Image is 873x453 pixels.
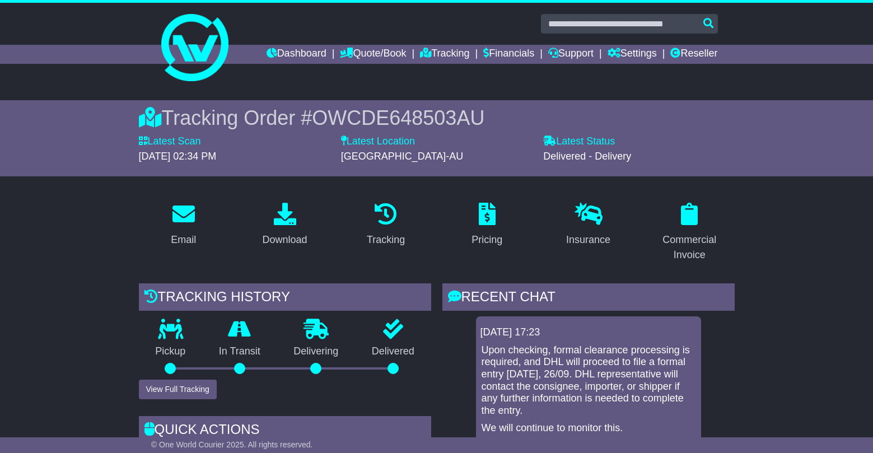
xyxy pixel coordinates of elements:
[608,45,657,64] a: Settings
[139,416,431,446] div: Quick Actions
[277,345,356,358] p: Delivering
[420,45,469,64] a: Tracking
[480,326,697,339] div: [DATE] 17:23
[482,344,695,417] p: Upon checking, formal clearance processing is required, and DHL will proceed to file a formal ent...
[566,232,610,247] div: Insurance
[139,136,201,148] label: Latest Scan
[255,199,314,251] a: Download
[151,440,313,449] span: © One World Courier 2025. All rights reserved.
[139,345,203,358] p: Pickup
[543,151,631,162] span: Delivered - Delivery
[471,232,502,247] div: Pricing
[171,232,196,247] div: Email
[645,199,735,267] a: Commercial Invoice
[670,45,717,64] a: Reseller
[262,232,307,247] div: Download
[341,151,463,162] span: [GEOGRAPHIC_DATA]-AU
[548,45,594,64] a: Support
[367,232,405,247] div: Tracking
[464,199,510,251] a: Pricing
[483,45,534,64] a: Financials
[355,345,431,358] p: Delivered
[312,106,484,129] span: OWCDE648503AU
[164,199,203,251] a: Email
[202,345,277,358] p: In Transit
[360,199,412,251] a: Tracking
[559,199,618,251] a: Insurance
[341,136,415,148] label: Latest Location
[543,136,615,148] label: Latest Status
[442,283,735,314] div: RECENT CHAT
[267,45,326,64] a: Dashboard
[139,380,217,399] button: View Full Tracking
[482,422,695,435] p: We will continue to monitor this.
[340,45,406,64] a: Quote/Book
[139,283,431,314] div: Tracking history
[139,106,735,130] div: Tracking Order #
[652,232,727,263] div: Commercial Invoice
[139,151,217,162] span: [DATE] 02:34 PM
